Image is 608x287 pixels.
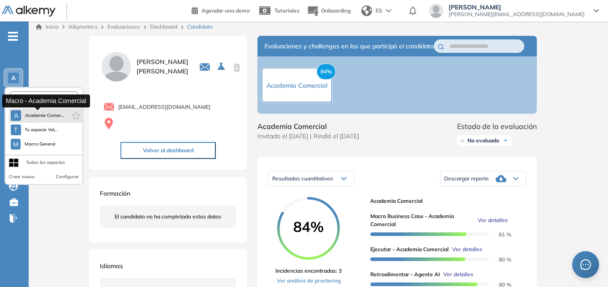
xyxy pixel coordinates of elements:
[370,212,474,228] span: Macro Business Case - Academia Comercial
[580,259,591,270] span: message
[14,112,18,119] span: A
[9,173,34,180] button: Crear nuevo
[137,57,188,76] span: [PERSON_NAME] [PERSON_NAME]
[321,7,351,14] span: Onboarding
[376,7,382,15] span: ES
[277,219,340,234] span: 84%
[120,142,216,159] button: Volver al dashboard
[274,7,300,14] span: Tutoriales
[25,126,57,133] span: Tu espacio Val...
[214,59,230,75] button: Seleccione la evaluación activa
[444,175,489,182] span: Descargar reporte
[265,42,434,51] span: Evaluaciones y challenges en los que participó el candidato
[192,4,250,15] a: Agendar una demo
[100,189,130,197] span: Formación
[440,270,473,278] button: Ver detalles
[257,121,359,132] span: Academia Comercial
[13,141,18,148] span: M
[361,5,372,16] img: world
[449,11,585,18] span: [PERSON_NAME][EMAIL_ADDRESS][DOMAIN_NAME]
[503,138,508,143] img: Ícono de flecha
[100,50,133,83] img: PROFILE_MENU_LOGO_USER
[457,121,537,132] span: Estado de la evaluación
[478,216,508,224] span: Ver detalles
[370,245,449,253] span: Ejecutar - Academia Comercial
[26,159,65,166] div: Todos los espacios
[272,175,333,182] span: Resultados cuantitativos
[452,245,482,253] span: Ver detalles
[307,1,351,21] button: Onboarding
[14,126,17,133] span: T
[69,23,98,30] span: Alkymetrics
[449,4,585,11] span: [PERSON_NAME]
[118,103,210,111] span: [EMAIL_ADDRESS][DOMAIN_NAME]
[317,64,336,80] span: 84%
[107,23,140,30] a: Evaluaciones
[25,112,64,119] span: Academia Comer...
[488,256,511,263] span: 80 %
[257,132,359,141] span: Invitado el [DATE] | Rindió el [DATE]
[24,141,56,148] span: Macro General
[36,23,59,31] a: Inicio
[100,262,123,270] span: Idiomas
[370,197,519,205] span: Academia Comercial
[187,23,213,31] span: Candidato
[266,81,327,90] span: Academia Comercial
[11,74,16,81] span: A
[2,94,90,107] div: Macro - Academia Comercial
[275,267,342,275] span: Incidencias encontradas: 3
[115,213,221,221] span: El candidato no ha completado estos datos
[201,7,250,14] span: Agendar una demo
[443,270,473,278] span: Ver detalles
[56,173,79,180] button: Configurar
[474,216,508,224] button: Ver detalles
[467,137,499,144] span: No evaluado
[2,6,56,17] img: Logo
[449,245,482,253] button: Ver detalles
[488,231,511,238] span: 81 %
[370,270,440,278] span: Retroalimentar - Agente AI
[275,277,342,285] a: Ver análisis de proctoring
[150,23,177,30] a: Dashboard
[8,35,18,37] i: -
[386,9,391,13] img: arrow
